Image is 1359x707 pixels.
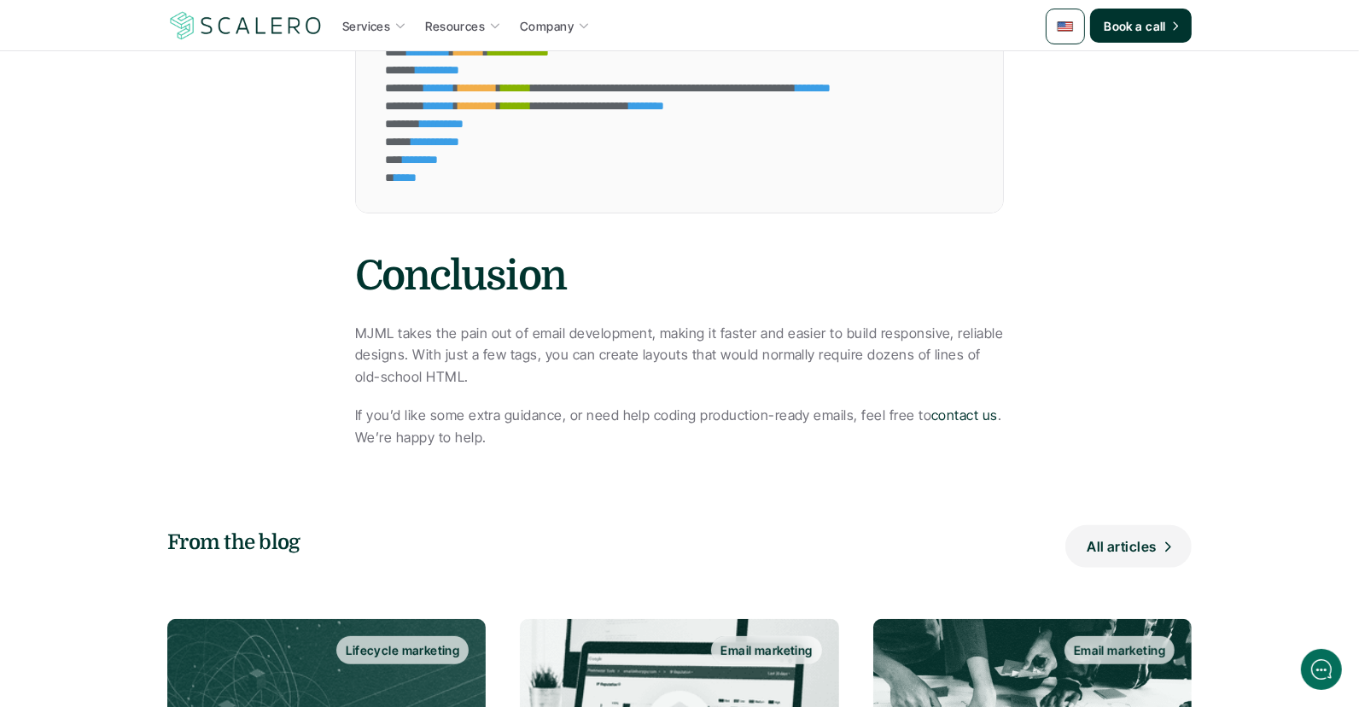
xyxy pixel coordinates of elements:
[167,10,324,41] a: Scalero company logotype
[425,17,485,35] p: Resources
[342,17,390,35] p: Services
[720,641,812,659] p: Email marketing
[1074,641,1165,659] p: Email marketing
[1087,536,1157,558] p: All articles
[110,121,205,135] span: New conversation
[520,17,574,35] p: Company
[931,406,998,424] a: contact us
[1090,9,1192,43] a: Book a call
[355,323,1004,389] p: MJML takes the pain out of email development, making it faster and easier to build responsive, re...
[14,110,328,146] button: New conversation
[143,597,216,608] span: We run on Gist
[1057,18,1074,35] img: 🇺🇸
[1104,17,1166,35] p: Book a call
[355,405,1004,448] p: If you’d like some extra guidance, or need help coding production-ready emails, feel free to . We...
[167,527,407,558] h5: From the blog
[167,9,324,42] img: Scalero company logotype
[355,248,1004,305] h2: Conclusion
[1301,649,1342,690] iframe: gist-messenger-bubble-iframe
[346,641,459,659] p: Lifecycle marketing
[1065,525,1192,568] a: All articles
